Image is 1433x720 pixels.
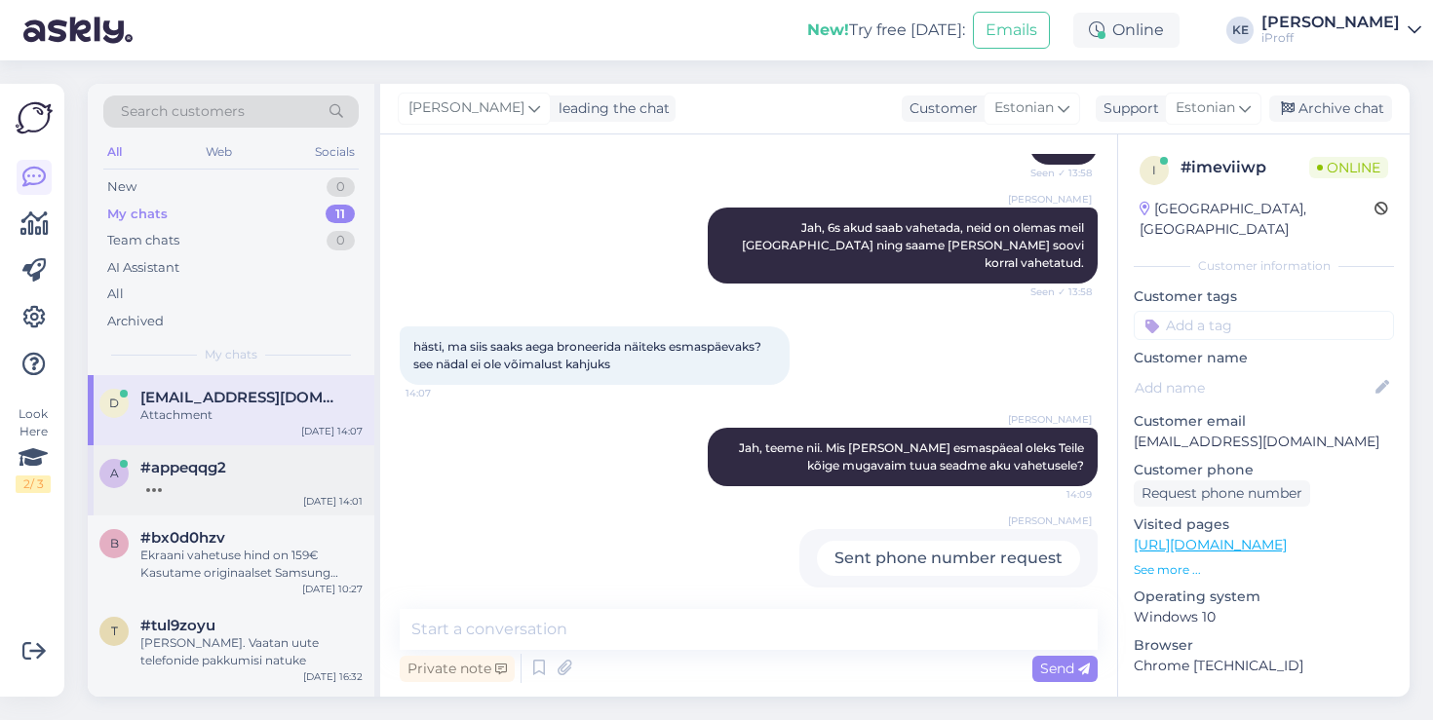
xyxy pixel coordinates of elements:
div: # imeviiwp [1181,156,1309,179]
p: [EMAIL_ADDRESS][DOMAIN_NAME] [1134,432,1394,452]
span: 14:07 [406,386,479,400]
a: [PERSON_NAME]iProff [1261,15,1421,46]
p: Customer tags [1134,286,1394,307]
span: t [111,624,118,638]
div: 0 [327,177,355,197]
span: d [109,396,119,410]
div: [PERSON_NAME] [1261,15,1400,30]
span: Search customers [121,101,245,122]
div: Archive chat [1269,95,1392,122]
div: Customer [902,98,978,119]
input: Add a tag [1134,311,1394,340]
p: Visited pages [1134,514,1394,535]
div: All [107,284,124,304]
div: [DATE] 10:27 [302,582,363,596]
span: [PERSON_NAME] [1008,192,1092,207]
span: Seen ✓ 13:58 [1019,284,1092,299]
div: [DATE] 14:07 [301,424,363,438]
span: 14:09 [1019,588,1092,603]
span: [PERSON_NAME] [1008,412,1092,427]
span: [PERSON_NAME] [408,97,524,119]
p: Browser [1134,635,1394,656]
p: Customer email [1134,411,1394,432]
div: All [103,139,126,165]
span: Estonian [994,97,1054,119]
div: Online [1073,13,1180,48]
div: Support [1096,98,1159,119]
p: See more ... [1134,561,1394,579]
span: Online [1309,157,1388,178]
button: Emails [973,12,1050,49]
div: Sent phone number request [817,541,1080,576]
span: b [110,536,119,550]
div: Socials [311,139,359,165]
b: New! [807,20,849,39]
a: [URL][DOMAIN_NAME] [1134,536,1287,553]
span: #appeqqg2 [140,459,226,476]
div: 11 [326,205,355,224]
div: [GEOGRAPHIC_DATA], [GEOGRAPHIC_DATA] [1140,199,1375,240]
div: Request phone number [1134,480,1310,507]
div: [DATE] 16:32 [303,669,363,684]
p: Windows 10 [1134,607,1394,627]
div: Web [202,139,236,165]
div: [DATE] 14:01 [303,494,363,509]
div: KE [1226,17,1254,44]
div: Private note [400,656,515,682]
span: i [1152,163,1156,177]
p: Customer name [1134,348,1394,368]
div: Look Here [16,405,51,493]
span: hästi, ma siis saaks aega broneerida näiteks esmaspäevaks? see nädal ei ole võimalust kahjuks [413,339,764,371]
span: 14:09 [1019,487,1092,502]
div: 0 [327,231,355,250]
span: daniillahk@gmail.com [140,389,343,406]
div: My chats [107,205,168,224]
div: [PERSON_NAME]. Vaatan uute telefonide pakkumisi natuke [140,634,363,669]
input: Add name [1135,377,1372,398]
span: Send [1040,660,1090,677]
div: Extra [1134,696,1394,713]
img: Askly Logo [16,99,53,136]
div: AI Assistant [107,258,179,278]
div: Attachment [140,406,363,424]
span: a [110,466,119,480]
span: My chats [205,346,257,363]
p: Chrome [TECHNICAL_ID] [1134,656,1394,676]
div: New [107,177,136,197]
div: Try free [DATE]: [807,19,965,42]
p: Operating system [1134,587,1394,607]
div: 2 / 3 [16,475,51,493]
div: leading the chat [551,98,670,119]
div: Archived [107,312,164,331]
span: Jah, 6s akud saab vahetada, neid on olemas meil [GEOGRAPHIC_DATA] ning saame [PERSON_NAME] soovi ... [742,220,1087,270]
span: [PERSON_NAME] [1008,513,1092,528]
span: #tul9zoyu [140,617,215,634]
div: Customer information [1134,257,1394,275]
p: Customer phone [1134,460,1394,480]
div: Ekraani vahetuse hind on 159€ Kasutame originaalset Samsung Serivce Pack ning ekraan tuleb samuti... [140,547,363,582]
span: Jah, teeme nii. Mis [PERSON_NAME] esmaspäeal oleks Teile kõige mugavaim tuua seadme aku vahetusele? [739,440,1087,473]
div: iProff [1261,30,1400,46]
span: #bx0d0hzv [140,529,225,547]
div: Team chats [107,231,179,250]
span: Seen ✓ 13:58 [1019,166,1092,180]
span: Estonian [1176,97,1235,119]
